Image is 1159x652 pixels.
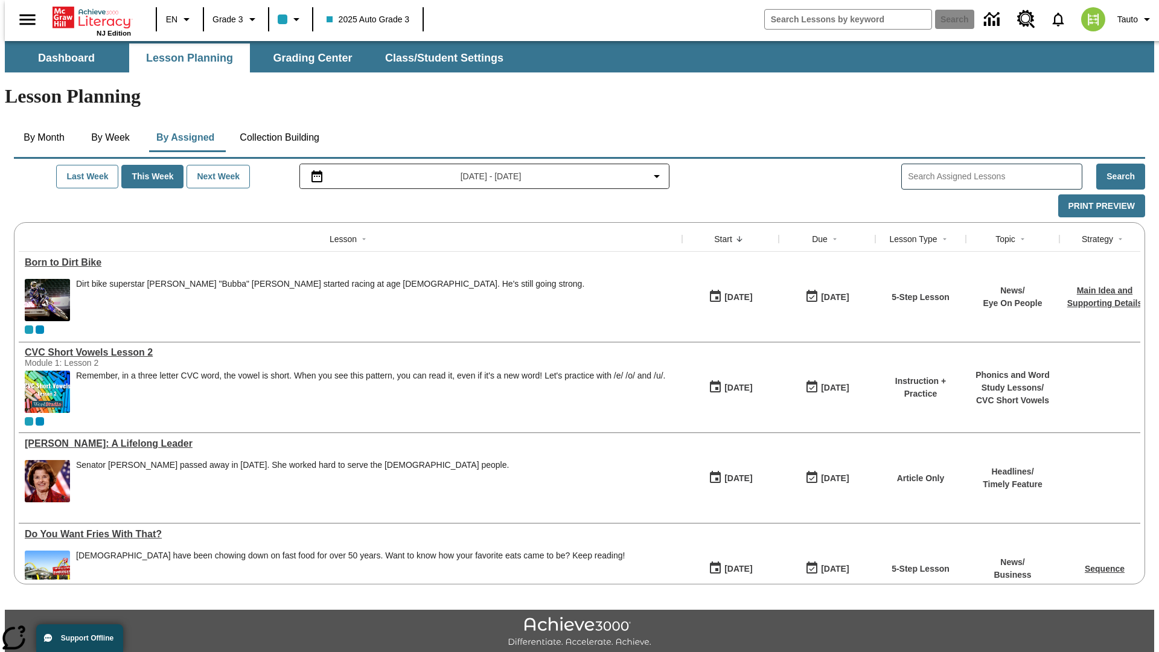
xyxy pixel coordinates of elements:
[1085,564,1125,574] a: Sequence
[53,4,131,37] div: Home
[650,169,664,184] svg: Collapse Date Range Filter
[801,557,853,580] button: 08/21/25: Last day the lesson can be accessed
[983,284,1042,297] p: News /
[994,556,1031,569] p: News /
[821,380,849,395] div: [DATE]
[252,43,373,72] button: Grading Center
[732,232,747,246] button: Sort
[76,279,584,321] div: Dirt bike superstar James "Bubba" Stewart started racing at age 4. He's still going strong.
[76,460,509,470] div: Senator [PERSON_NAME] passed away in [DATE]. She worked hard to serve the [DEMOGRAPHIC_DATA] people.
[828,232,842,246] button: Sort
[53,5,131,30] a: Home
[357,232,371,246] button: Sort
[1042,4,1074,35] a: Notifications
[765,10,931,29] input: search field
[208,8,264,30] button: Grade: Grade 3, Select a grade
[14,123,74,152] button: By Month
[983,465,1042,478] p: Headlines /
[724,561,752,577] div: [DATE]
[461,170,522,183] span: [DATE] - [DATE]
[937,232,952,246] button: Sort
[724,290,752,305] div: [DATE]
[972,394,1053,407] p: CVC Short Vowels
[897,472,945,485] p: Article Only
[375,43,513,72] button: Class/Student Settings
[76,371,665,413] div: Remember, in a three letter CVC word, the vowel is short. When you see this pattern, you can read...
[1010,3,1042,36] a: Resource Center, Will open in new tab
[994,569,1031,581] p: Business
[972,369,1053,394] p: Phonics and Word Study Lessons /
[821,561,849,577] div: [DATE]
[1081,7,1105,31] img: avatar image
[983,478,1042,491] p: Timely Feature
[5,85,1154,107] h1: Lesson Planning
[1082,233,1113,245] div: Strategy
[704,557,756,580] button: 08/21/25: First time the lesson was available
[821,471,849,486] div: [DATE]
[25,257,676,268] div: Born to Dirt Bike
[1117,13,1138,26] span: Tauto
[330,233,357,245] div: Lesson
[76,279,584,289] div: Dirt bike superstar [PERSON_NAME] "Bubba" [PERSON_NAME] started racing at age [DEMOGRAPHIC_DATA]....
[76,371,665,381] p: Remember, in a three letter CVC word, the vowel is short. When you see this pattern, you can read...
[5,41,1154,72] div: SubNavbar
[25,438,676,449] a: Dianne Feinstein: A Lifelong Leader, Lessons
[56,165,118,188] button: Last Week
[1096,164,1145,190] button: Search
[892,291,950,304] p: 5-Step Lesson
[25,529,676,540] div: Do You Want Fries With That?
[25,417,33,426] div: Current Class
[61,634,113,642] span: Support Offline
[25,347,676,358] div: CVC Short Vowels Lesson 2
[704,467,756,490] button: 08/21/25: First time the lesson was available
[704,376,756,399] button: 08/21/25: First time the lesson was available
[714,233,732,245] div: Start
[801,286,853,308] button: 08/21/25: Last day the lesson can be accessed
[801,376,853,399] button: 08/21/25: Last day the lesson can be accessed
[36,417,44,426] div: OL 2025 Auto Grade 4
[724,471,752,486] div: [DATE]
[25,325,33,334] div: Current Class
[25,529,676,540] a: Do You Want Fries With That?, Lessons
[36,624,123,652] button: Support Offline
[166,13,177,26] span: EN
[25,347,676,358] a: CVC Short Vowels Lesson 2, Lessons
[305,169,665,184] button: Select the date range menu item
[212,13,243,26] span: Grade 3
[1074,4,1113,35] button: Select a new avatar
[801,467,853,490] button: 08/21/25: Last day the lesson can be accessed
[129,43,250,72] button: Lesson Planning
[1058,194,1145,218] button: Print Preview
[76,460,509,502] span: Senator Dianne Feinstein passed away in September 2023. She worked hard to serve the American peo...
[5,43,514,72] div: SubNavbar
[508,617,651,648] img: Achieve3000 Differentiate Accelerate Achieve
[121,165,184,188] button: This Week
[230,123,329,152] button: Collection Building
[161,8,199,30] button: Language: EN, Select a language
[36,325,44,334] div: OL 2025 Auto Grade 4
[724,380,752,395] div: [DATE]
[10,2,45,37] button: Open side menu
[983,297,1042,310] p: Eye On People
[881,375,960,400] p: Instruction + Practice
[80,123,141,152] button: By Week
[97,30,131,37] span: NJ Edition
[25,279,70,321] img: Motocross racer James Stewart flies through the air on his dirt bike.
[76,551,625,593] div: Americans have been chowing down on fast food for over 50 years. Want to know how your favorite e...
[25,551,70,593] img: One of the first McDonald's stores, with the iconic red sign and golden arches.
[892,563,950,575] p: 5-Step Lesson
[187,165,250,188] button: Next Week
[327,13,410,26] span: 2025 Auto Grade 3
[889,233,937,245] div: Lesson Type
[704,286,756,308] button: 08/21/25: First time the lesson was available
[147,123,224,152] button: By Assigned
[273,8,308,30] button: Class color is light blue. Change class color
[25,371,70,413] img: CVC Short Vowels Lesson 2.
